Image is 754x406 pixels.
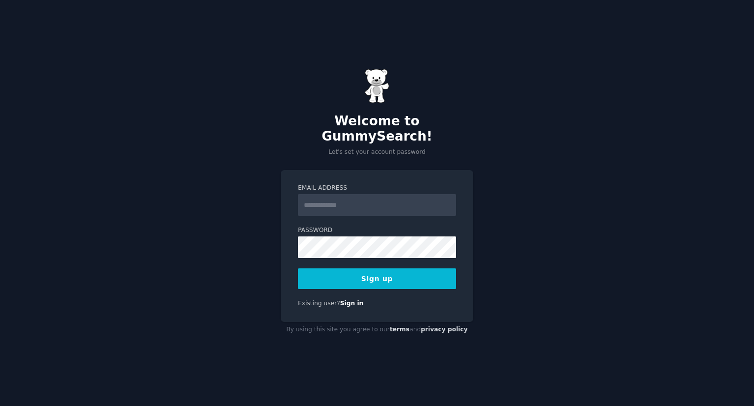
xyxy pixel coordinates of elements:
label: Email Address [298,184,456,193]
span: Existing user? [298,300,340,307]
h2: Welcome to GummySearch! [281,114,473,145]
img: Gummy Bear [365,69,389,103]
a: privacy policy [421,326,468,333]
button: Sign up [298,268,456,289]
label: Password [298,226,456,235]
a: Sign in [340,300,364,307]
p: Let's set your account password [281,148,473,157]
a: terms [390,326,409,333]
div: By using this site you agree to our and [281,322,473,338]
